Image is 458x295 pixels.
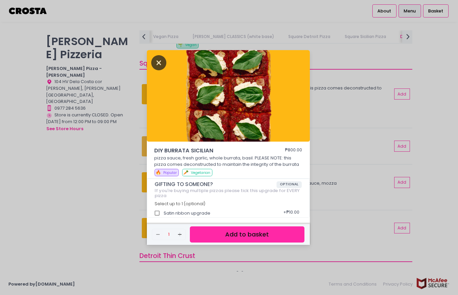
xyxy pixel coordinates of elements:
[277,181,302,188] span: OPTIONAL
[281,207,302,220] div: + ₱10.00
[151,59,167,66] button: Close
[163,170,177,175] span: Popular
[183,169,189,176] span: 🥕
[190,226,304,243] button: Add to basket
[155,201,205,207] span: Select up to 1 (optional)
[154,147,265,155] span: DIY BURRATA SICILIAN
[147,50,310,142] img: DIY BURRATA SICILIAN
[155,181,277,187] span: GIFTING TO SOMEONE?
[191,170,210,175] span: Vegetarian
[285,147,302,155] div: ₱800.00
[154,155,302,168] p: pizza sauce, fresh garlic, whole burrata, basil. PLEASE NOTE: this pizza comes deconstructed to m...
[156,169,161,176] span: 🔥
[155,188,302,198] div: If you're buying multiple pizzas please tick this upgrade for EVERY pizza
